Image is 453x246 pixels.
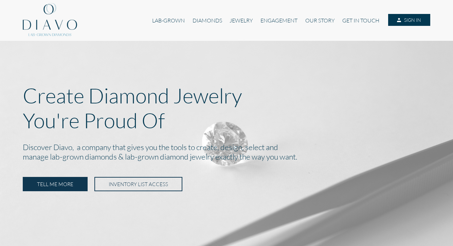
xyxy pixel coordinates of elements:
[148,14,188,27] a: LAB-GROWN
[23,83,430,133] p: Create Diamond Jewelry You're Proud Of
[339,14,383,27] a: GET IN TOUCH
[23,141,430,164] h2: Discover Diavo, a company that gives you the tools to create, design, select and manage lab-grown...
[302,14,339,27] a: OUR STORY
[189,14,226,27] a: DIAMONDS
[94,177,182,191] a: INVENTORY LIST ACCESS
[257,14,301,27] a: ENGAGEMENT
[23,177,88,191] a: TELL ME MORE
[226,14,257,27] a: JEWELRY
[388,14,430,26] a: SIGN IN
